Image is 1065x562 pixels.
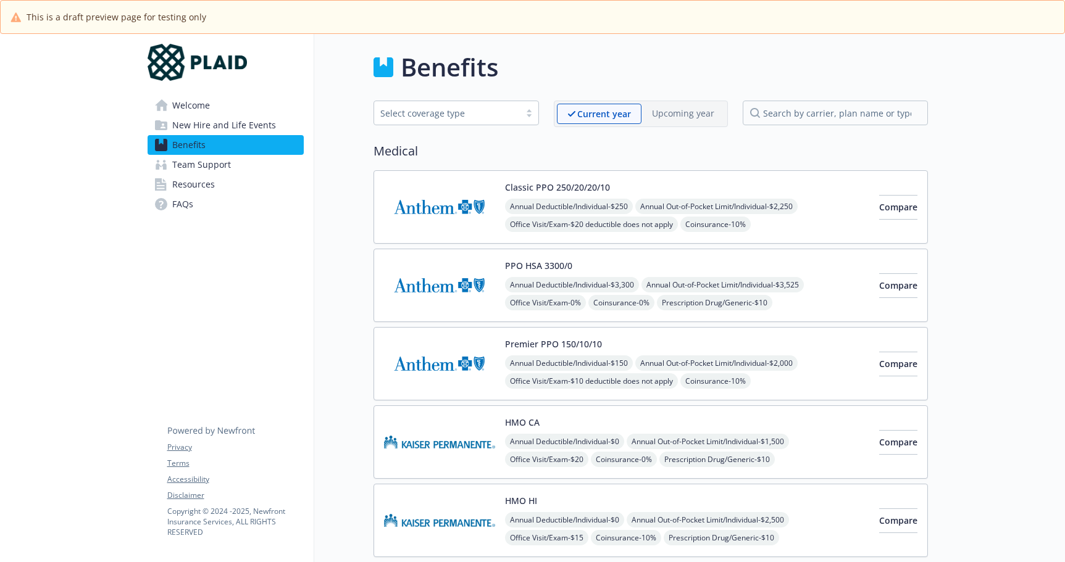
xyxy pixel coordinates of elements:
button: Classic PPO 250/20/20/10 [505,181,610,194]
span: Annual Out-of-Pocket Limit/Individual - $2,000 [635,355,798,371]
span: Compare [879,201,917,213]
input: search by carrier, plan name or type [743,101,928,125]
p: Current year [577,107,631,120]
span: Annual Out-of-Pocket Limit/Individual - $3,525 [641,277,804,292]
img: Kaiser Permanente of Hawaii carrier logo [384,494,495,547]
button: Compare [879,273,917,298]
span: Compare [879,358,917,370]
span: FAQs [172,194,193,214]
p: Copyright © 2024 - 2025 , Newfront Insurance Services, ALL RIGHTS RESERVED [167,506,303,537]
h2: Medical [374,142,928,160]
span: Prescription Drug/Generic - $10 [664,530,779,545]
a: Terms [167,458,303,469]
span: Prescription Drug/Generic - $10 [659,452,775,467]
span: Coinsurance - 10% [680,373,751,389]
a: Benefits [148,135,304,155]
h1: Benefits [401,49,498,86]
a: New Hire and Life Events [148,115,304,135]
img: Anthem Blue Cross carrier logo [384,259,495,312]
span: Office Visit/Exam - 0% [505,295,586,310]
button: HMO CA [505,416,540,429]
button: Compare [879,508,917,533]
a: Accessibility [167,474,303,485]
span: Annual Deductible/Individual - $0 [505,434,624,449]
span: Annual Deductible/Individual - $150 [505,355,633,371]
span: Annual Out-of-Pocket Limit/Individual - $1,500 [627,434,789,449]
button: Premier PPO 150/10/10 [505,337,602,350]
span: Welcome [172,96,210,115]
a: Disclaimer [167,490,303,501]
button: Compare [879,430,917,455]
span: Compare [879,279,917,291]
span: Office Visit/Exam - $20 [505,452,588,467]
span: Annual Deductible/Individual - $0 [505,512,624,527]
span: Annual Deductible/Individual - $250 [505,199,633,214]
img: Anthem Blue Cross carrier logo [384,337,495,390]
span: Benefits [172,135,206,155]
button: Compare [879,195,917,220]
span: New Hire and Life Events [172,115,276,135]
span: Office Visit/Exam - $20 deductible does not apply [505,217,678,232]
span: Office Visit/Exam - $15 [505,530,588,545]
button: PPO HSA 3300/0 [505,259,572,272]
span: Office Visit/Exam - $10 deductible does not apply [505,373,678,389]
a: Welcome [148,96,304,115]
span: Coinsurance - 10% [680,217,751,232]
span: Resources [172,175,215,194]
span: Prescription Drug/Generic - $10 [657,295,772,310]
div: Select coverage type [380,107,514,120]
img: Anthem Blue Cross carrier logo [384,181,495,233]
img: Kaiser Permanente Insurance Company carrier logo [384,416,495,468]
a: Resources [148,175,304,194]
a: FAQs [148,194,304,214]
span: Annual Out-of-Pocket Limit/Individual - $2,500 [627,512,789,527]
span: Annual Deductible/Individual - $3,300 [505,277,639,292]
a: Privacy [167,442,303,453]
p: Upcoming year [652,107,714,120]
span: This is a draft preview page for testing only [27,10,206,23]
span: Upcoming year [641,104,725,124]
span: Coinsurance - 0% [588,295,654,310]
button: Compare [879,352,917,376]
span: Compare [879,514,917,526]
button: HMO HI [505,494,537,507]
span: Coinsurance - 10% [591,530,661,545]
span: Coinsurance - 0% [591,452,657,467]
a: Team Support [148,155,304,175]
span: Team Support [172,155,231,175]
span: Compare [879,436,917,448]
span: Annual Out-of-Pocket Limit/Individual - $2,250 [635,199,798,214]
